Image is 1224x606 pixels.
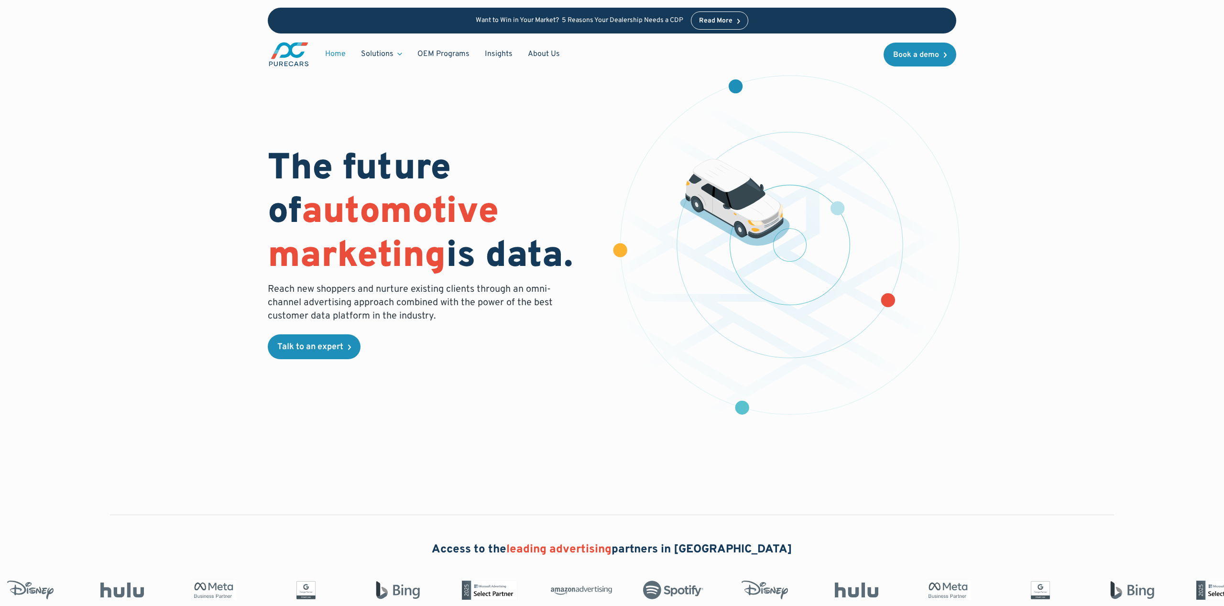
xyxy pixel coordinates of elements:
[410,45,477,63] a: OEM Programs
[826,583,887,598] img: Hulu
[680,159,790,246] img: illustration of a vehicle
[367,581,428,600] img: Bing
[691,11,748,30] a: Read More
[506,542,612,557] span: leading advertising
[477,45,520,63] a: Insights
[520,45,568,63] a: About Us
[353,45,410,63] div: Solutions
[277,343,343,352] div: Talk to an expert
[551,583,612,598] img: Amazon Advertising
[432,542,792,558] h2: Access to the partners in [GEOGRAPHIC_DATA]
[268,334,361,359] a: Talk to an expert
[361,49,393,59] div: Solutions
[1102,581,1163,600] img: Bing
[734,581,796,600] img: Disney
[268,148,601,279] h1: The future of is data.
[699,18,732,24] div: Read More
[268,41,310,67] a: main
[918,581,979,600] img: Meta Business Partner
[268,283,558,323] p: Reach new shoppers and nurture existing clients through an omni-channel advertising approach comb...
[476,17,683,25] p: Want to Win in Your Market? 5 Reasons Your Dealership Needs a CDP
[893,51,939,59] div: Book a demo
[884,43,956,66] a: Book a demo
[184,581,245,600] img: Meta Business Partner
[275,581,337,600] img: Google Partner
[268,190,499,279] span: automotive marketing
[459,581,520,600] img: Microsoft Advertising Partner
[92,583,153,598] img: Hulu
[643,581,704,600] img: Spotify
[268,41,310,67] img: purecars logo
[1010,581,1071,600] img: Google Partner
[317,45,353,63] a: Home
